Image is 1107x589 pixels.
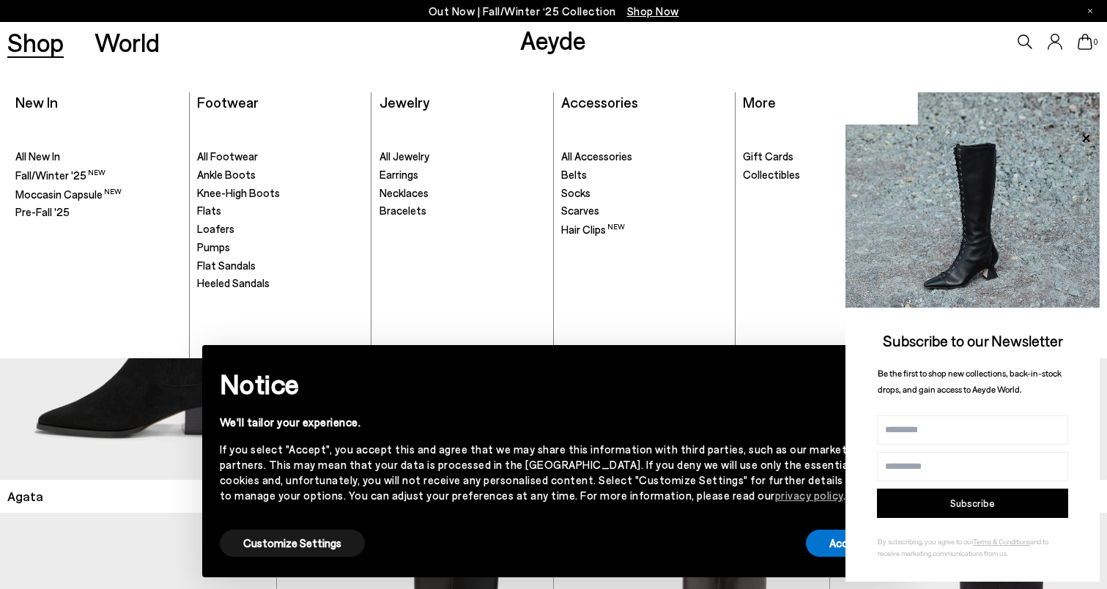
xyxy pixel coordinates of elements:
a: All Footwear [197,149,363,164]
span: Pre-Fall '25 [15,205,70,218]
img: Group_1295_900x.jpg [918,92,1099,350]
a: Collectibles [743,168,910,182]
a: All New In [15,149,182,164]
a: Terms & Conditions [973,537,1030,546]
span: Gift Cards [743,149,793,163]
a: Footwear [197,93,259,111]
span: All New In [15,149,60,163]
a: 0 [1078,34,1092,50]
span: Earrings [380,168,418,181]
p: Out Now | Fall/Winter ‘25 Collection [429,2,679,21]
a: Pre-Fall '25 [15,205,182,220]
a: Loafers [197,222,363,237]
a: Accessories [561,93,638,111]
a: privacy policy [775,489,843,502]
a: Hair Clips [561,222,727,237]
span: Bracelets [380,204,426,217]
span: Be the first to shop new collections, back-in-stock drops, and gain access to Aeyde World. [878,368,1062,395]
a: Flats [197,204,363,218]
div: We'll tailor your experience. [220,415,865,430]
button: Subscribe [877,489,1068,518]
span: Loafers [197,222,234,235]
a: Gift Cards [743,149,910,164]
a: Belts [561,168,727,182]
a: Fall/Winter '25 [15,168,182,183]
a: Moccasin Capsule [15,187,182,202]
span: All Accessories [561,149,632,163]
span: 0 [1092,38,1100,46]
span: Belts [561,168,587,181]
a: Jewelry [380,93,429,111]
a: Bracelets [380,204,546,218]
a: World [95,29,160,55]
span: Heeled Sandals [197,276,270,289]
span: Hair Clips [561,223,625,236]
span: Flat Sandals [197,259,256,272]
a: Flat Sandals [197,259,363,273]
span: All Footwear [197,149,258,163]
img: 2a6287a1333c9a56320fd6e7b3c4a9a9.jpg [845,125,1100,308]
span: Subscribe to our Newsletter [883,331,1063,349]
div: If you select "Accept", you accept this and agree that we may share this information with third p... [220,442,865,503]
span: Scarves [561,204,599,217]
span: Navigate to /collections/new-in [627,4,679,18]
a: Aeyde [520,24,586,55]
a: Knee-High Boots [197,186,363,201]
a: Ankle Boots [197,168,363,182]
a: Fall/Winter '25 Out Now [918,92,1099,350]
a: New In [15,93,58,111]
span: Socks [561,186,590,199]
a: Necklaces [380,186,546,201]
span: Fall/Winter '25 [15,168,105,182]
button: Customize Settings [220,530,365,557]
a: Socks [561,186,727,201]
span: Collectibles [743,168,800,181]
span: Necklaces [380,186,429,199]
a: More [743,93,776,111]
a: All Accessories [561,149,727,164]
a: Scarves [561,204,727,218]
span: Knee-High Boots [197,186,280,199]
span: Pumps [197,240,230,253]
a: Pumps [197,240,363,255]
h2: Notice [220,365,865,403]
span: By subscribing, you agree to our [878,537,973,546]
span: Agata [7,487,43,505]
a: Shop [7,29,64,55]
button: Accept [806,530,888,557]
span: Moccasin Capsule [15,188,122,201]
span: Flats [197,204,221,217]
span: All Jewelry [380,149,429,163]
a: All Jewelry [380,149,546,164]
a: Earrings [380,168,546,182]
span: Ankle Boots [197,168,256,181]
a: Heeled Sandals [197,276,363,291]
